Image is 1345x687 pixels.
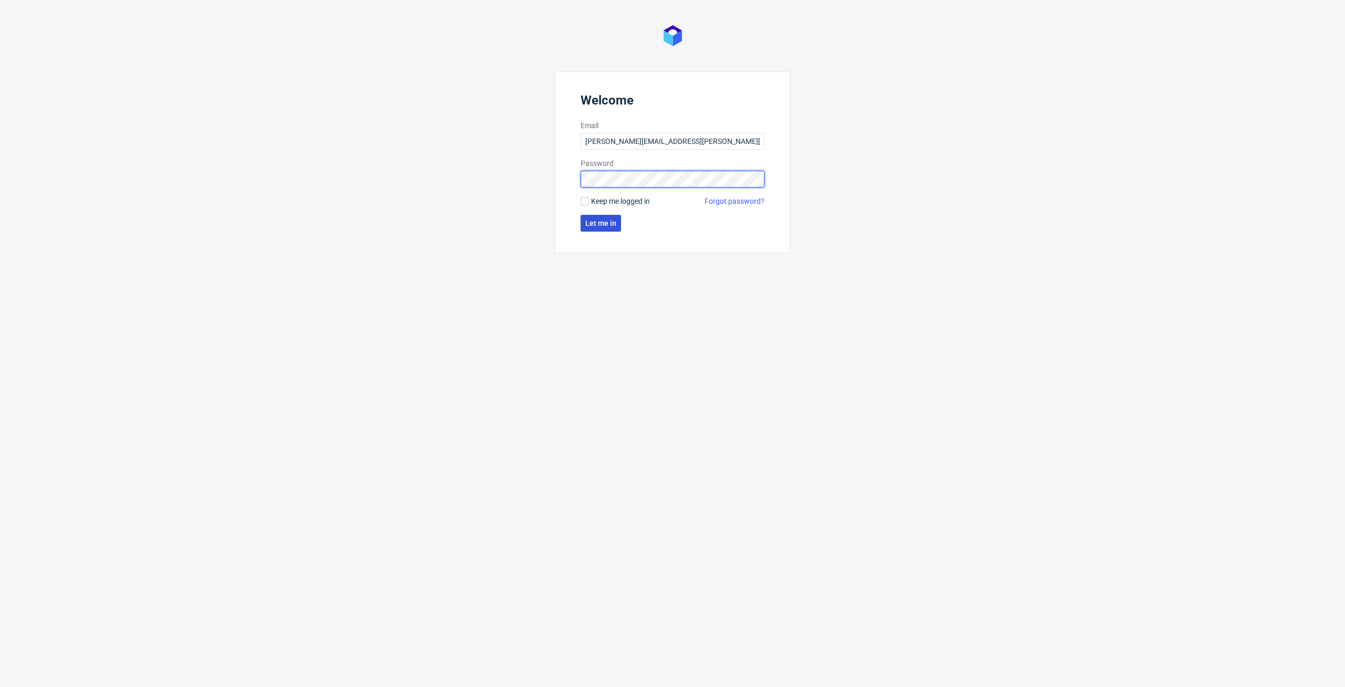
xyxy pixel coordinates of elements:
a: Forgot password? [705,196,764,206]
span: Let me in [585,220,616,227]
button: Let me in [581,215,621,232]
label: Email [581,120,764,131]
span: Keep me logged in [591,196,650,206]
label: Password [581,158,764,169]
input: you@youremail.com [581,133,764,150]
header: Welcome [581,93,764,112]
